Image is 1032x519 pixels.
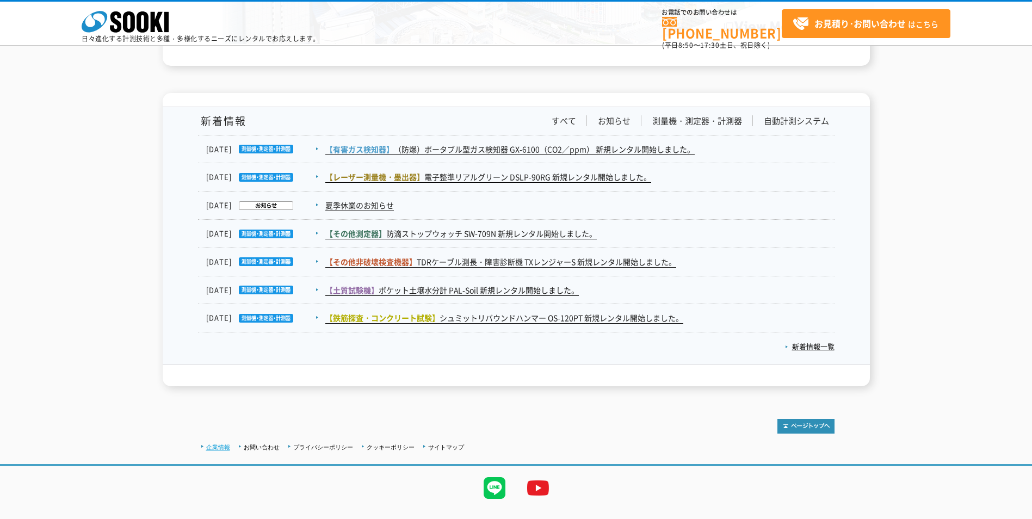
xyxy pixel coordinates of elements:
img: 測量機・測定器・計測器 [232,230,293,238]
a: お見積り･お問い合わせはこちら [782,9,950,38]
img: LINE [473,466,516,510]
a: 【その他測定器】防滴ストップウォッチ SW-709N 新規レンタル開始しました。 [325,228,597,239]
dt: [DATE] [206,171,324,183]
img: YouTube [516,466,560,510]
dt: [DATE] [206,228,324,239]
span: 【土質試験機】 [325,285,379,295]
img: 測量機・測定器・計測器 [232,145,293,153]
strong: お見積り･お問い合わせ [814,17,906,30]
dt: [DATE] [206,144,324,155]
a: 企業情報 [206,444,230,450]
dt: [DATE] [206,285,324,296]
a: 【土質試験機】ポケット土壌水分計 PAL-Soil 新規レンタル開始しました。 [325,285,579,296]
img: 測量機・測定器・計測器 [232,257,293,266]
span: (平日 ～ 土日、祝日除く) [662,40,770,50]
span: 【鉄筋探査・コンクリート試験】 [325,312,440,323]
span: 17:30 [700,40,720,50]
a: [PHONE_NUMBER] [662,17,782,39]
a: 自動計測システム [764,115,829,127]
img: 測量機・測定器・計測器 [232,286,293,294]
span: 【有害ガス検知器】 [325,144,394,155]
a: プライバシーポリシー [293,444,353,450]
h1: 新着情報 [198,115,246,127]
dt: [DATE] [206,312,324,324]
img: 測量機・測定器・計測器 [232,173,293,182]
span: お電話でのお問い合わせは [662,9,782,16]
a: 【鉄筋探査・コンクリート試験】シュミットリバウンドハンマー OS-120PT 新規レンタル開始しました。 [325,312,683,324]
a: 測量機・測定器・計測器 [652,115,742,127]
a: 新着情報一覧 [785,341,835,351]
p: 日々進化する計測技術と多種・多様化するニーズにレンタルでお応えします。 [82,35,320,42]
span: 8:50 [678,40,694,50]
img: 測量機・測定器・計測器 [232,314,293,323]
a: クッキーポリシー [367,444,415,450]
a: 【有害ガス検知器】（防爆）ポータブル型ガス検知器 GX-6100（CO2／ppm） 新規レンタル開始しました。 [325,144,695,155]
img: トップページへ [777,419,835,434]
span: はこちら [793,16,938,32]
a: お問い合わせ [244,444,280,450]
a: すべて [552,115,576,127]
img: お知らせ [232,201,293,210]
a: サイトマップ [428,444,464,450]
span: 【その他測定器】 [325,228,386,239]
dt: [DATE] [206,256,324,268]
dt: [DATE] [206,200,324,211]
a: 【レーザー測量機・墨出器】電子整準リアルグリーン DSLP-90RG 新規レンタル開始しました。 [325,171,651,183]
span: 【レーザー測量機・墨出器】 [325,171,424,182]
a: お知らせ [598,115,631,127]
a: 夏季休業のお知らせ [325,200,394,211]
a: 【その他非破壊検査機器】TDRケーブル測長・障害診断機 TXレンジャーS 新規レンタル開始しました。 [325,256,676,268]
span: 【その他非破壊検査機器】 [325,256,417,267]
